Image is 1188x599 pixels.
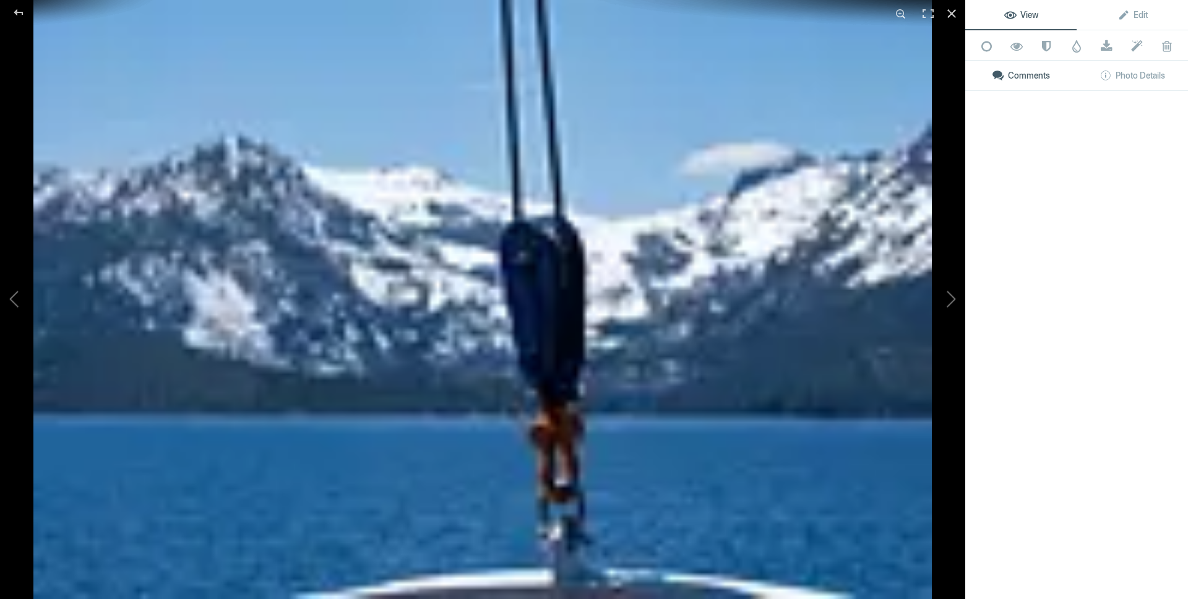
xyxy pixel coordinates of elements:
span: Edit [1117,10,1148,20]
button: Next (arrow right) [872,192,965,407]
a: Comments [965,61,1077,90]
span: Photo Details [1100,71,1165,80]
a: Photo Details [1077,61,1188,90]
span: Comments [992,71,1050,80]
span: View [1004,10,1038,20]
